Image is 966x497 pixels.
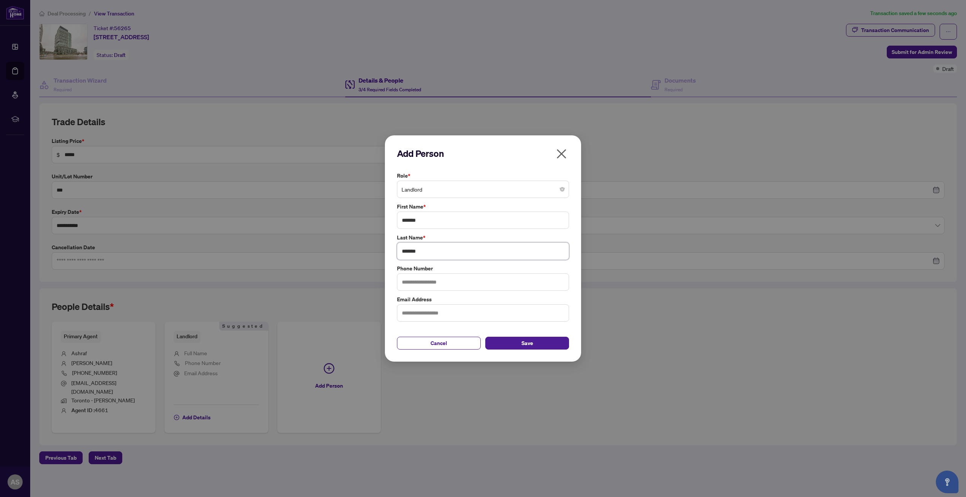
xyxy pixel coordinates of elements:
h2: Add Person [397,147,569,160]
span: close-circle [560,187,565,192]
span: Save [521,337,533,349]
button: Open asap [936,471,958,493]
label: Phone Number [397,264,569,273]
label: Last Name [397,233,569,242]
label: Role [397,172,569,180]
button: Save [485,337,569,350]
label: First Name [397,202,569,211]
span: Landlord [401,182,565,196]
label: Email Address [397,295,569,304]
button: Cancel [397,337,481,350]
span: close [555,148,568,160]
span: Cancel [431,337,447,349]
